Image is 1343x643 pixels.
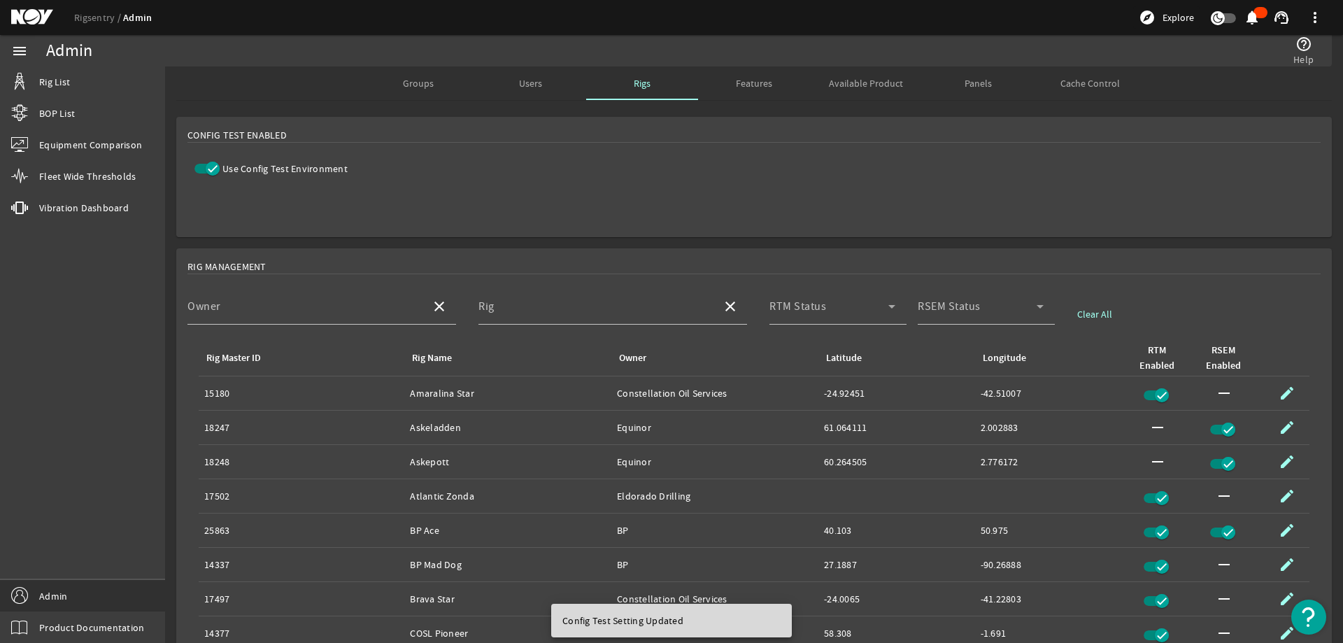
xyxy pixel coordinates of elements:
div: Admin [46,44,92,58]
div: 61.064111 [824,421,969,434]
mat-icon: edit [1279,522,1295,539]
span: Clear All [1077,307,1112,321]
span: Groups [403,78,434,88]
button: Explore [1133,6,1200,29]
mat-icon: edit [1279,488,1295,504]
mat-icon: help_outline [1295,36,1312,52]
input: Select a Rig [478,304,711,320]
span: Rigs [634,78,651,88]
div: Config Test Setting Updated [551,604,786,637]
div: Rig Name [412,351,452,366]
mat-icon: vibration [11,199,28,216]
div: Brava Star [410,592,606,606]
div: 50.975 [981,523,1126,537]
div: -1.691 [981,626,1126,640]
button: Open Resource Center [1291,600,1326,635]
div: 2.002883 [981,421,1126,434]
div: 17502 [204,489,399,503]
mat-icon: explore [1139,9,1156,26]
div: Equinor [617,421,813,434]
div: BP Ace [410,523,606,537]
mat-icon: edit [1279,625,1295,642]
div: 18248 [204,455,399,469]
span: Product Documentation [39,621,144,635]
div: 15180 [204,386,399,400]
span: Rig List [39,75,70,89]
span: Admin [39,589,67,603]
div: Latitude [826,351,862,366]
div: 60.264505 [824,455,969,469]
div: Askeladden [410,421,606,434]
div: Atlantic Zonda [410,489,606,503]
mat-icon: horizontal_rule [1216,591,1232,607]
mat-icon: support_agent [1273,9,1290,26]
div: Askepott [410,455,606,469]
mat-icon: horizontal_rule [1149,419,1166,436]
mat-label: Rig [478,299,495,313]
div: -90.26888 [981,558,1126,572]
span: Help [1293,52,1314,66]
div: RSEM Enabled [1204,343,1253,374]
div: Rig Master ID [206,351,261,366]
div: Constellation Oil Services [617,592,813,606]
mat-icon: horizontal_rule [1216,488,1232,504]
div: 40.103 [824,523,969,537]
div: COSL Pioneer [410,626,606,640]
div: 27.1887 [824,558,969,572]
mat-icon: horizontal_rule [1216,625,1232,642]
mat-icon: edit [1279,591,1295,607]
div: BP [617,523,813,537]
mat-icon: horizontal_rule [1149,453,1166,470]
div: Constellation Oil Services [617,386,813,400]
mat-icon: close [431,298,448,315]
div: -42.51007 [981,386,1126,400]
div: RSEM Enabled [1206,343,1241,374]
div: -24.92451 [824,386,969,400]
mat-icon: close [722,298,739,315]
span: Rig Management [187,260,267,274]
div: BP [617,558,813,572]
div: Eldorado Drilling [617,489,813,503]
mat-icon: notifications [1244,9,1260,26]
mat-icon: horizontal_rule [1216,556,1232,573]
div: BP Mad Dog [410,558,606,572]
mat-label: RSEM Status [918,299,981,313]
label: Use Config Test Environment [220,162,348,176]
span: Cache Control [1060,78,1120,88]
a: Rigsentry [74,11,123,24]
span: Users [519,78,542,88]
div: 14377 [204,626,399,640]
button: more_vert [1298,1,1332,34]
input: Select an Owner [187,304,420,320]
a: Admin [123,11,152,24]
mat-icon: menu [11,43,28,59]
mat-icon: edit [1279,556,1295,573]
div: 58.308 [824,626,969,640]
div: -24.0065 [824,592,969,606]
span: Config Test Enabled [187,128,287,142]
div: Owner [617,351,807,366]
div: Equinor [617,455,813,469]
div: Rig Name [410,351,600,366]
button: Clear All [1066,302,1123,327]
div: Amaralina Star [410,386,606,400]
div: 17497 [204,592,399,606]
mat-icon: edit [1279,453,1295,470]
span: Equipment Comparison [39,138,142,152]
span: Panels [965,78,992,88]
div: 25863 [204,523,399,537]
mat-icon: edit [1279,419,1295,436]
div: -41.22803 [981,592,1126,606]
div: 18247 [204,421,399,434]
span: Vibration Dashboard [39,201,129,215]
span: BOP List [39,106,75,120]
div: RTM Enabled [1137,343,1187,374]
mat-label: RTM Status [769,299,826,313]
div: Owner [619,351,646,366]
mat-icon: horizontal_rule [1216,385,1232,402]
div: Longitude [983,351,1026,366]
mat-label: Owner [187,299,221,313]
span: Available Product [829,78,903,88]
mat-icon: edit [1279,385,1295,402]
span: Fleet Wide Thresholds [39,169,136,183]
